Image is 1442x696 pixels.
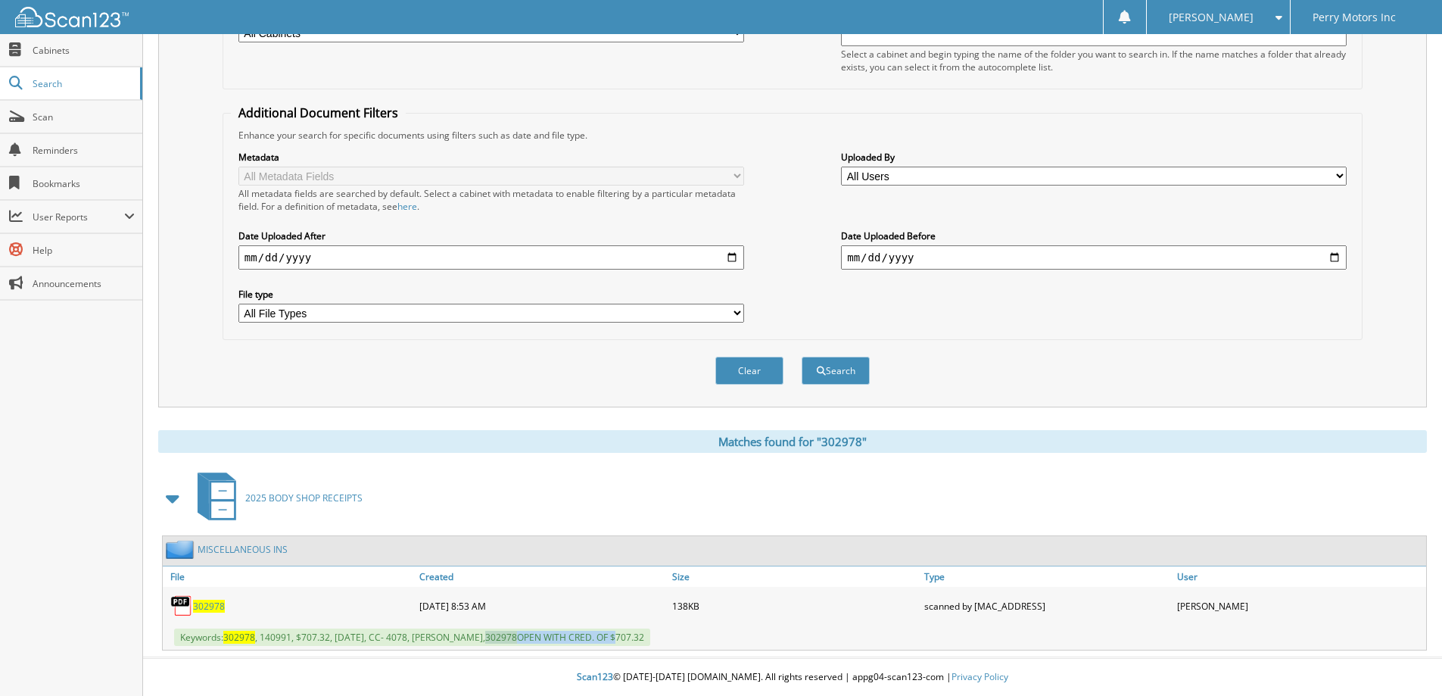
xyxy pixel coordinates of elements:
[485,631,517,644] span: 302978
[1173,566,1426,587] a: User
[841,229,1347,242] label: Date Uploaded Before
[231,129,1354,142] div: Enhance your search for specific documents using filters such as date and file type.
[223,631,255,644] span: 302978
[33,277,135,290] span: Announcements
[198,543,288,556] a: MISCELLANEOUS INS
[715,357,783,385] button: Clear
[174,629,650,646] span: Keywords: , 140991, $707.32, [DATE], CC- 4078, [PERSON_NAME], OPEN WITH CRED. OF $707.32
[33,177,135,190] span: Bookmarks
[416,591,668,621] div: [DATE] 8:53 AM
[166,540,198,559] img: folder2.png
[397,200,417,213] a: here
[920,591,1173,621] div: scanned by [MAC_ADDRESS]
[802,357,870,385] button: Search
[951,670,1008,683] a: Privacy Policy
[163,566,416,587] a: File
[193,600,225,613] a: 302978
[416,566,668,587] a: Created
[170,595,193,617] img: PDF.png
[33,111,135,123] span: Scan
[33,144,135,157] span: Reminders
[33,77,132,90] span: Search
[238,288,744,301] label: File type
[143,659,1442,696] div: © [DATE]-[DATE] [DOMAIN_NAME]. All rights reserved | appg04-scan123-com |
[238,245,744,270] input: start
[158,430,1427,453] div: Matches found for "302978"
[188,468,363,528] a: 2025 BODY SHOP RECEIPTS
[1313,13,1396,22] span: Perry Motors Inc
[238,151,744,164] label: Metadata
[33,44,135,57] span: Cabinets
[1169,13,1254,22] span: [PERSON_NAME]
[668,591,921,621] div: 138KB
[1173,591,1426,621] div: [PERSON_NAME]
[668,566,921,587] a: Size
[15,7,129,27] img: scan123-logo-white.svg
[841,48,1347,73] div: Select a cabinet and begin typing the name of the folder you want to search in. If the name match...
[231,105,406,121] legend: Additional Document Filters
[920,566,1173,587] a: Type
[33,244,135,257] span: Help
[238,229,744,242] label: Date Uploaded After
[841,151,1347,164] label: Uploaded By
[841,245,1347,270] input: end
[1366,623,1442,696] iframe: Chat Widget
[577,670,613,683] span: Scan123
[33,211,124,223] span: User Reports
[245,492,363,504] span: 2025 BODY SHOP RECEIPTS
[238,187,744,213] div: All metadata fields are searched by default. Select a cabinet with metadata to enable filtering b...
